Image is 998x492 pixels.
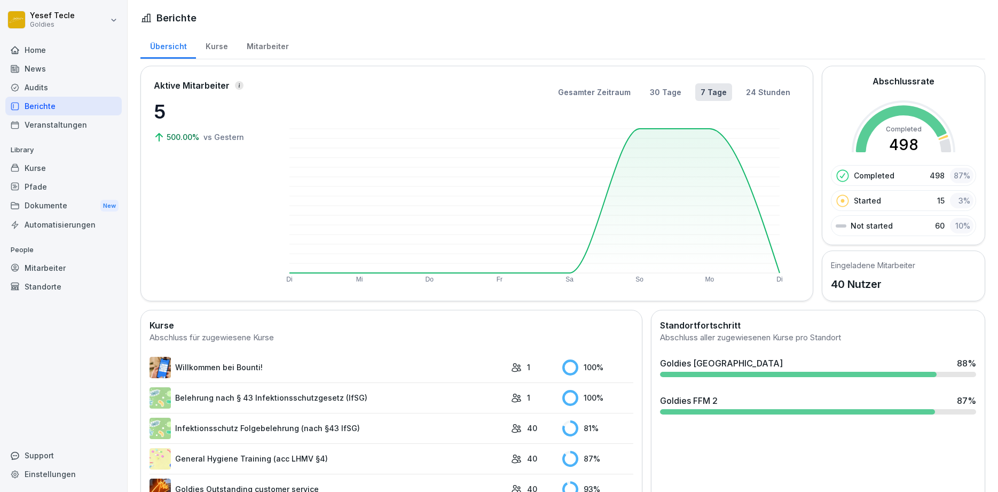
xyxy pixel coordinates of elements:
div: Abschluss für zugewiesene Kurse [150,332,633,344]
a: News [5,59,122,78]
a: Infektionsschutz Folgebelehrung (nach §43 IfSG) [150,418,506,439]
div: 10 % [950,218,973,233]
text: Mi [356,276,363,283]
p: 498 [930,170,945,181]
div: Abschluss aller zugewiesenen Kurse pro Standort [660,332,976,344]
p: 40 [527,423,537,434]
p: 40 [527,453,537,464]
p: Yesef Tecle [30,11,75,20]
p: 5 [154,97,261,126]
p: Started [854,195,881,206]
a: Standorte [5,277,122,296]
p: Not started [851,220,893,231]
button: Gesamter Zeitraum [553,83,636,101]
h2: Abschlussrate [873,75,934,88]
a: General Hygiene Training (acc LHMV §4) [150,448,506,470]
div: 87 % [562,451,633,467]
p: Aktive Mitarbeiter [154,79,230,92]
h2: Kurse [150,319,633,332]
h1: Berichte [156,11,197,25]
img: xgfduithoxxyhirrlmyo7nin.png [150,357,171,378]
a: Kurse [196,32,237,59]
div: 100 % [562,390,633,406]
button: 30 Tage [645,83,687,101]
a: Home [5,41,122,59]
text: So [635,276,643,283]
text: Di [776,276,782,283]
div: 88 % [957,357,976,370]
a: Audits [5,78,122,97]
p: People [5,241,122,259]
div: Goldies FFM 2 [660,394,718,407]
a: Automatisierungen [5,215,122,234]
a: Mitarbeiter [5,259,122,277]
h5: Eingeladene Mitarbeiter [831,260,915,271]
a: Einstellungen [5,465,122,483]
div: 100 % [562,360,633,376]
a: Übersicht [140,32,196,59]
p: 500.00% [167,131,201,143]
div: 3 % [950,193,973,208]
a: Veranstaltungen [5,115,122,134]
text: Fr [497,276,502,283]
a: Pfade [5,177,122,196]
div: New [100,200,119,212]
img: tgff07aey9ahi6f4hltuk21p.png [150,418,171,439]
p: Goldies [30,21,75,28]
a: Berichte [5,97,122,115]
p: 1 [527,362,530,373]
text: Sa [565,276,573,283]
p: 15 [937,195,945,206]
text: Di [286,276,292,283]
p: 40 Nutzer [831,276,915,292]
text: Mo [705,276,714,283]
a: DokumenteNew [5,196,122,216]
a: Belehrung nach § 43 Infektionsschutzgesetz (IfSG) [150,387,506,409]
div: 87 % [957,394,976,407]
div: 87 % [950,168,973,183]
button: 7 Tage [695,83,732,101]
div: Goldies [GEOGRAPHIC_DATA] [660,357,783,370]
p: Completed [854,170,894,181]
text: Do [426,276,434,283]
img: rd8noi9myd5hshrmayjayi2t.png [150,448,171,470]
p: 60 [935,220,945,231]
p: vs Gestern [203,131,244,143]
a: Goldies [GEOGRAPHIC_DATA]88% [656,353,980,381]
a: Willkommen bei Bounti! [150,357,506,378]
button: 24 Stunden [741,83,796,101]
h2: Standortfortschritt [660,319,976,332]
p: 1 [527,392,530,403]
a: Mitarbeiter [237,32,298,59]
p: Library [5,142,122,159]
div: Dokumente [5,196,122,216]
div: 81 % [562,420,633,436]
a: Goldies FFM 287% [656,390,980,419]
div: Support [5,446,122,465]
img: eeyzhgsrb1oapoggjvfn01rs.png [150,387,171,409]
a: Kurse [5,159,122,177]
